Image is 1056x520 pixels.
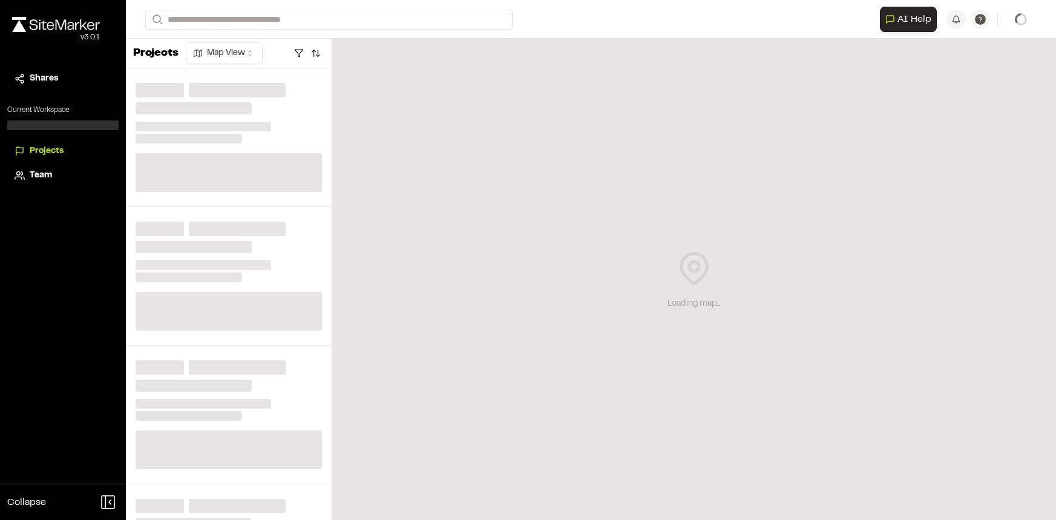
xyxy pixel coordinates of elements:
[880,7,942,32] div: Open AI Assistant
[880,7,937,32] button: Open AI Assistant
[30,145,64,158] span: Projects
[7,105,119,116] p: Current Workspace
[12,17,100,32] img: rebrand.png
[12,32,100,43] div: Oh geez...please don't...
[30,169,52,182] span: Team
[667,297,720,311] div: Loading map...
[133,45,179,62] p: Projects
[15,72,111,85] a: Shares
[897,12,931,27] span: AI Help
[7,495,46,510] span: Collapse
[145,10,167,30] button: Search
[30,72,58,85] span: Shares
[15,145,111,158] a: Projects
[15,169,111,182] a: Team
